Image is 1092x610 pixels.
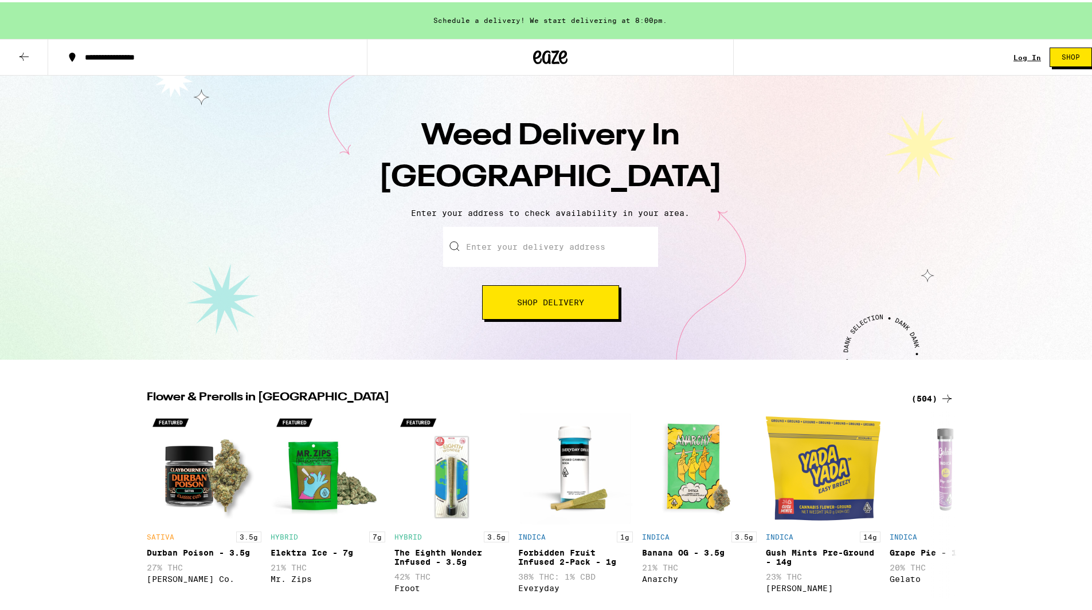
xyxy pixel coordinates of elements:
[147,561,261,570] p: 27% THC
[766,531,793,538] p: INDICA
[642,546,757,555] div: Banana OG - 3.5g
[518,546,633,564] div: Forbidden Fruit Infused 2-Pack - 1g
[890,409,1004,524] img: Gelato - Grape Pie - 1g
[766,409,880,524] img: Yada Yada - Gush Mints Pre-Ground - 14g
[890,409,1004,596] div: Open page for Grape Pie - 1g from Gelato
[890,561,1004,570] p: 20% THC
[482,283,619,317] button: Shop Delivery
[147,389,898,403] h2: Flower & Prerolls in [GEOGRAPHIC_DATA]
[1050,45,1092,65] button: Shop
[484,529,509,540] p: 3.5g
[26,8,49,18] span: Help
[271,531,298,538] p: HYBRID
[1062,52,1080,58] span: Shop
[394,531,422,538] p: HYBRID
[394,570,509,579] p: 42% THC
[642,531,670,538] p: INDICA
[890,546,1004,555] div: Grape Pie - 1g
[890,531,917,538] p: INDICA
[271,546,385,555] div: Elektra Ice - 7g
[394,409,509,596] div: Open page for The Eighth Wonder Infused - 3.5g from Froot
[350,113,751,197] h1: Weed Delivery In
[1013,52,1041,59] div: Log In
[642,409,757,524] img: Anarchy - Banana OG - 3.5g
[369,529,385,540] p: 7g
[642,572,757,581] div: Anarchy
[860,529,880,540] p: 14g
[443,225,658,265] input: Enter your delivery address
[271,572,385,581] div: Mr. Zips
[518,409,633,596] div: Open page for Forbidden Fruit Infused 2-Pack - 1g from Everyday
[890,572,1004,581] div: Gelato
[236,529,261,540] p: 3.5g
[518,570,633,579] p: 38% THC: 1% CBD
[394,546,509,564] div: The Eighth Wonder Infused - 3.5g
[379,161,722,191] span: [GEOGRAPHIC_DATA]
[271,409,385,596] div: Open page for Elektra Ice - 7g from Mr. Zips
[642,409,757,596] div: Open page for Banana OG - 3.5g from Anarchy
[911,389,954,403] a: (504)
[394,409,509,524] img: Froot - The Eighth Wonder Infused - 3.5g
[766,581,880,591] div: [PERSON_NAME]
[271,561,385,570] p: 21% THC
[147,572,261,581] div: [PERSON_NAME] Co.
[271,409,385,524] img: Mr. Zips - Elektra Ice - 7g
[147,546,261,555] div: Durban Poison - 3.5g
[518,531,546,538] p: INDICA
[147,409,261,596] div: Open page for Durban Poison - 3.5g from Claybourne Co.
[642,561,757,570] p: 21% THC
[766,570,880,579] p: 23% THC
[394,581,509,591] div: Froot
[147,531,174,538] p: SATIVA
[731,529,757,540] p: 3.5g
[518,581,633,591] div: Everyday
[11,206,1089,215] p: Enter your address to check availability in your area.
[517,296,584,304] span: Shop Delivery
[766,546,880,564] div: Gush Mints Pre-Ground - 14g
[617,529,633,540] p: 1g
[766,409,880,596] div: Open page for Gush Mints Pre-Ground - 14g from Yada Yada
[147,409,261,524] img: Claybourne Co. - Durban Poison - 3.5g
[518,409,633,524] img: Everyday - Forbidden Fruit Infused 2-Pack - 1g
